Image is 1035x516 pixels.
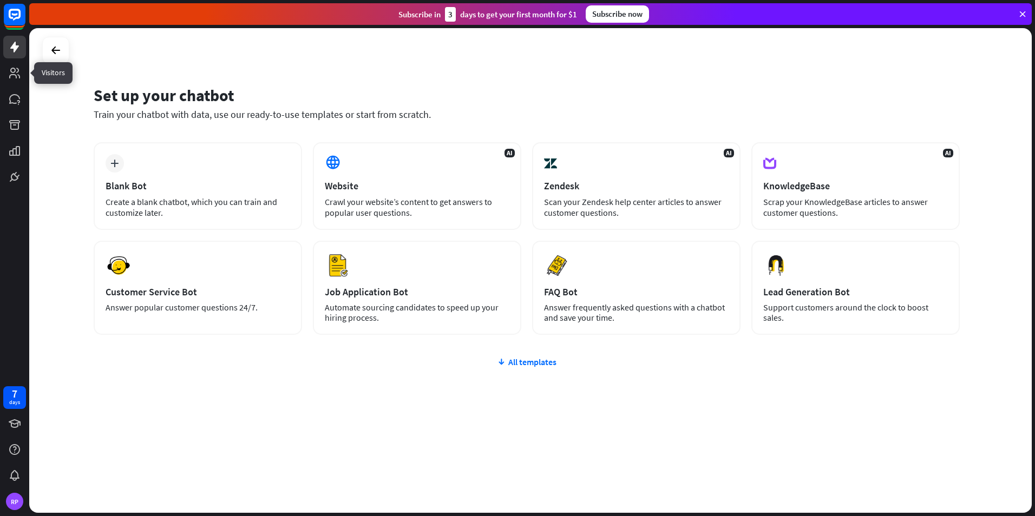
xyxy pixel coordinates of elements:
div: Crawl your website’s content to get answers to popular user questions. [325,196,509,218]
span: AI [505,149,515,157]
div: Subscribe in days to get your first month for $1 [398,7,577,22]
span: AI [943,149,953,157]
div: Job Application Bot [325,286,509,298]
div: Scrap your KnowledgeBase articles to answer customer questions. [763,196,948,218]
a: 7 days [3,386,26,409]
div: Support customers around the clock to boost sales. [763,302,948,323]
div: Answer frequently asked questions with a chatbot and save your time. [544,302,729,323]
div: All templates [94,356,960,367]
div: Answer popular customer questions 24/7. [106,302,290,313]
i: plus [110,160,119,167]
div: Automate sourcing candidates to speed up your hiring process. [325,302,509,323]
span: AI [724,149,734,157]
div: Zendesk [544,180,729,192]
div: Website [325,180,509,192]
div: KnowledgeBase [763,180,948,192]
div: 7 [12,389,17,399]
div: Scan your Zendesk help center articles to answer customer questions. [544,196,729,218]
div: Lead Generation Bot [763,286,948,298]
div: RP [6,493,23,510]
div: Customer Service Bot [106,286,290,298]
div: Set up your chatbot [94,85,960,105]
div: Create a blank chatbot, which you can train and customize later. [106,196,290,218]
div: FAQ Bot [544,286,729,298]
div: Train your chatbot with data, use our ready-to-use templates or start from scratch. [94,108,960,121]
div: 3 [445,7,456,22]
div: days [9,399,20,406]
div: Subscribe now [586,5,649,23]
div: Blank Bot [106,180,290,192]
